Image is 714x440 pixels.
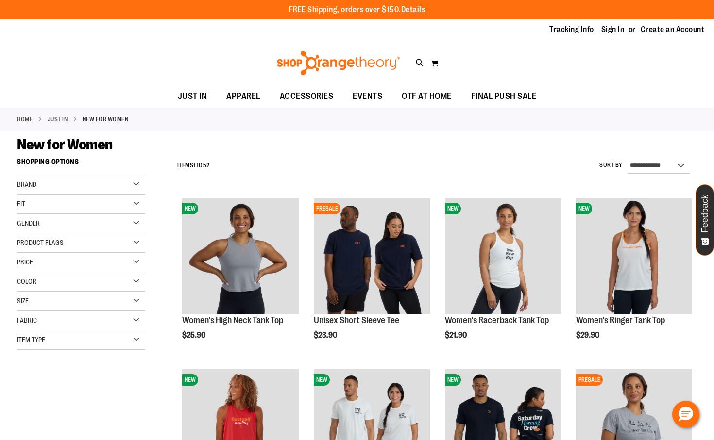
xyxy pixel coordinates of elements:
[576,203,592,214] span: NEW
[17,200,25,208] span: Fit
[314,331,339,340] span: $23.90
[314,198,430,314] img: Image of Unisex Short Sleeve Tee
[440,193,566,364] div: product
[549,24,594,35] a: Tracking Info
[576,331,601,340] span: $29.90
[445,203,461,214] span: NEW
[177,158,210,173] h2: Items to
[599,161,623,169] label: Sort By
[314,374,330,386] span: NEW
[17,258,33,266] span: Price
[17,115,33,124] a: Home
[445,198,561,315] a: Image of Womens Racerback TankNEW
[700,195,710,233] span: Feedback
[270,85,343,108] a: ACCESSORIES
[280,85,334,107] span: ACCESSORIES
[641,24,705,35] a: Create an Account
[17,277,36,285] span: Color
[217,85,270,108] a: APPAREL
[289,4,425,16] p: FREE Shipping, orders over $150.
[471,85,537,107] span: FINAL PUSH SALE
[182,315,283,325] a: Women's High Neck Tank Top
[17,239,64,246] span: Product Flags
[445,198,561,314] img: Image of Womens Racerback Tank
[445,374,461,386] span: NEW
[571,193,697,364] div: product
[17,136,113,153] span: New for Women
[48,115,68,124] a: JUST IN
[576,198,692,315] a: Image of Womens Ringer TankNEW
[696,184,714,256] button: Feedback - Show survey
[601,24,625,35] a: Sign In
[168,85,217,107] a: JUST IN
[178,85,207,107] span: JUST IN
[226,85,260,107] span: APPAREL
[343,85,392,108] a: EVENTS
[392,85,461,108] a: OTF AT HOME
[314,198,430,315] a: Image of Unisex Short Sleeve TeePRESALE
[576,198,692,314] img: Image of Womens Ringer Tank
[353,85,382,107] span: EVENTS
[461,85,546,108] a: FINAL PUSH SALE
[314,203,340,214] span: PRESALE
[182,374,198,386] span: NEW
[445,331,468,340] span: $21.90
[576,374,603,386] span: PRESALE
[314,315,399,325] a: Unisex Short Sleeve Tee
[401,5,425,14] a: Details
[182,198,298,315] a: Image of Womens BB High Neck Tank GreyNEW
[177,193,303,364] div: product
[182,203,198,214] span: NEW
[309,193,435,364] div: product
[576,315,665,325] a: Women's Ringer Tank Top
[17,336,45,343] span: Item Type
[83,115,129,124] strong: New for Women
[17,180,36,188] span: Brand
[182,331,207,340] span: $25.90
[203,162,210,169] span: 52
[402,85,452,107] span: OTF AT HOME
[17,219,40,227] span: Gender
[672,401,699,428] button: Hello, have a question? Let’s chat.
[17,297,29,305] span: Size
[275,51,401,75] img: Shop Orangetheory
[17,316,37,324] span: Fabric
[445,315,549,325] a: Women's Racerback Tank Top
[17,153,145,175] strong: Shopping Options
[182,198,298,314] img: Image of Womens BB High Neck Tank Grey
[193,162,196,169] span: 1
